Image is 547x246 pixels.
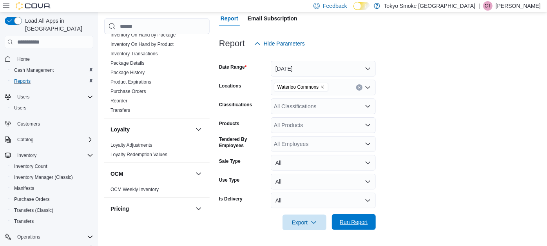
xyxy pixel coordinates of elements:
[287,215,322,230] span: Export
[2,91,96,102] button: Users
[110,205,129,213] h3: Pricing
[14,54,93,64] span: Home
[14,163,47,169] span: Inventory Count
[11,173,93,182] span: Inventory Manager (Classic)
[110,42,174,47] a: Inventory On Hand by Product
[485,1,491,11] span: CT
[264,40,305,47] span: Hide Parameters
[11,66,93,75] span: Cash Management
[110,170,192,178] button: OCM
[14,174,73,180] span: Inventory Manager (Classic)
[11,184,93,193] span: Manifests
[110,170,123,178] h3: OCM
[11,184,37,193] a: Manifests
[110,32,176,38] span: Inventory On Hand by Package
[271,193,376,208] button: All
[8,172,96,183] button: Inventory Manager (Classic)
[11,217,37,226] a: Transfers
[11,217,93,226] span: Transfers
[219,177,239,183] label: Use Type
[14,232,43,242] button: Operations
[323,2,347,10] span: Feedback
[271,61,376,77] button: [DATE]
[11,103,29,113] a: Users
[251,36,308,51] button: Hide Parameters
[14,135,36,144] button: Catalog
[11,66,57,75] a: Cash Management
[17,137,33,143] span: Catalog
[14,151,40,160] button: Inventory
[14,185,34,191] span: Manifests
[14,92,93,102] span: Users
[14,105,26,111] span: Users
[8,205,96,216] button: Transfers (Classic)
[384,1,476,11] p: Tokyo Smoke [GEOGRAPHIC_DATA]
[110,151,167,158] span: Loyalty Redemption Values
[110,152,167,157] a: Loyalty Redemption Values
[110,51,158,56] a: Inventory Transactions
[14,119,43,129] a: Customers
[14,119,93,129] span: Customers
[11,195,53,204] a: Purchase Orders
[110,51,158,57] span: Inventory Transactions
[110,126,130,133] h3: Loyalty
[365,122,371,128] button: Open list of options
[11,206,56,215] a: Transfers (Classic)
[110,79,151,85] span: Product Expirations
[365,84,371,91] button: Open list of options
[219,102,252,108] label: Classifications
[110,187,159,192] a: OCM Weekly Inventory
[14,67,54,73] span: Cash Management
[11,103,93,113] span: Users
[478,1,480,11] p: |
[2,134,96,145] button: Catalog
[11,195,93,204] span: Purchase Orders
[14,92,33,102] button: Users
[365,103,371,109] button: Open list of options
[8,102,96,113] button: Users
[14,207,53,213] span: Transfers (Classic)
[17,94,29,100] span: Users
[110,89,146,94] a: Purchase Orders
[219,136,268,149] label: Tendered By Employees
[110,98,127,104] a: Reorder
[110,107,130,113] span: Transfers
[11,173,76,182] a: Inventory Manager (Classic)
[219,120,239,127] label: Products
[271,155,376,171] button: All
[110,70,145,75] a: Package History
[194,204,203,213] button: Pricing
[22,17,93,33] span: Load All Apps in [GEOGRAPHIC_DATA]
[8,161,96,172] button: Inventory Count
[110,41,174,47] span: Inventory On Hand by Product
[8,216,96,227] button: Transfers
[14,78,31,84] span: Reports
[271,174,376,190] button: All
[8,194,96,205] button: Purchase Orders
[219,83,241,89] label: Locations
[2,150,96,161] button: Inventory
[104,140,210,162] div: Loyalty
[110,142,152,148] a: Loyalty Adjustments
[496,1,541,11] p: [PERSON_NAME]
[283,215,326,230] button: Export
[110,126,192,133] button: Loyalty
[14,218,34,224] span: Transfers
[11,77,34,86] a: Reports
[11,162,93,171] span: Inventory Count
[14,151,93,160] span: Inventory
[8,65,96,76] button: Cash Management
[104,2,210,118] div: Inventory
[14,55,33,64] a: Home
[221,11,238,26] span: Report
[110,60,145,66] a: Package Details
[274,83,328,91] span: Waterloo Commons
[17,56,30,62] span: Home
[2,231,96,242] button: Operations
[17,152,36,159] span: Inventory
[104,185,210,197] div: OCM
[16,2,51,10] img: Cova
